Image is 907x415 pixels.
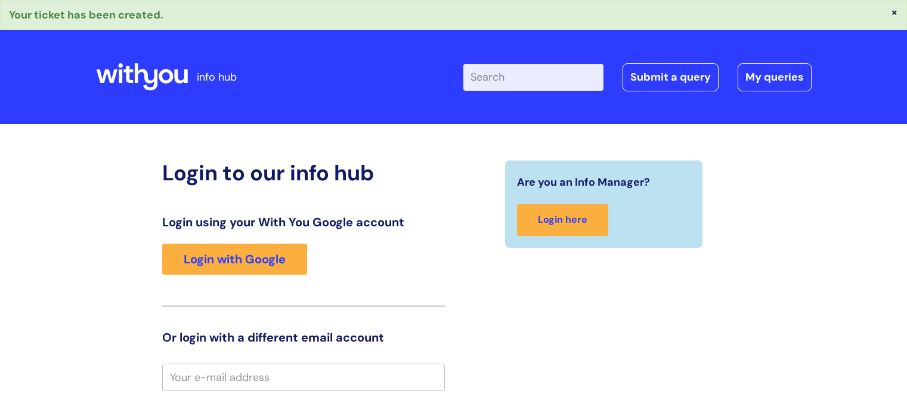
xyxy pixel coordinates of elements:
[162,160,445,186] h2: Login to our info hub
[162,215,445,229] h3: Login using your With You Google account
[517,173,650,192] span: Are you an Info Manager?
[517,204,608,236] a: Login here
[891,7,898,17] button: ×
[463,64,603,90] input: Search
[623,63,719,91] a: Submit a query
[162,364,445,391] input: Your e-mail address
[162,330,445,345] h3: Or login with a different email account
[197,67,237,87] p: info hub
[738,63,812,91] a: My queries
[162,244,307,275] a: Login with Google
